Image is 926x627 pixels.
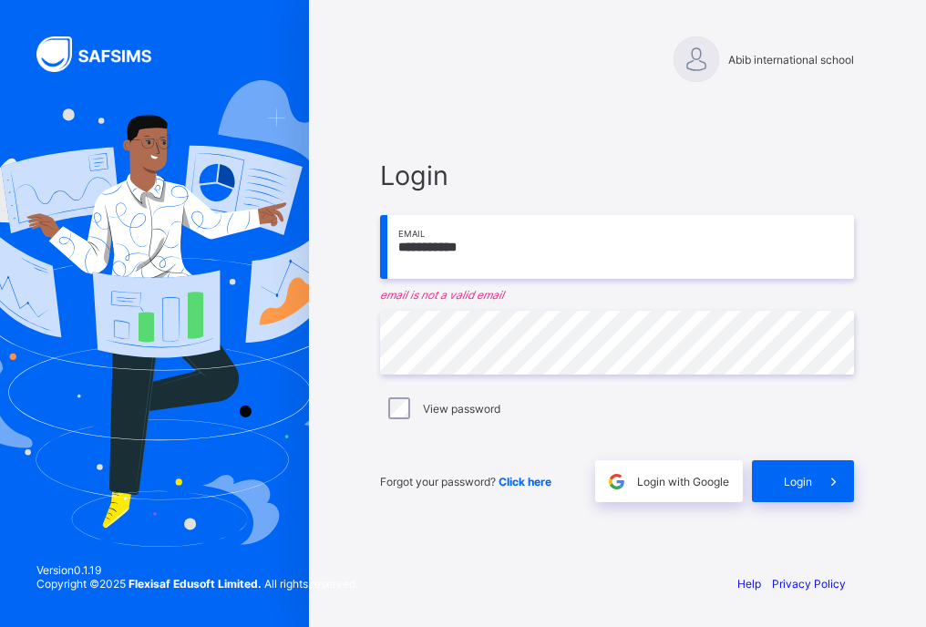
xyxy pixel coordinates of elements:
a: Help [737,577,761,591]
span: Forgot your password? [380,475,551,488]
span: Copyright © 2025 All rights reserved. [36,577,358,591]
em: email is not a valid email [380,288,854,302]
span: Login with Google [637,475,729,488]
span: Login [784,475,812,488]
label: View password [423,402,500,416]
img: SAFSIMS Logo [36,36,173,72]
a: Privacy Policy [772,577,846,591]
span: Version 0.1.19 [36,563,358,577]
img: google.396cfc9801f0270233282035f929180a.svg [606,471,627,492]
strong: Flexisaf Edusoft Limited. [129,577,262,591]
a: Click here [499,475,551,488]
span: Login [380,159,854,191]
span: Abib international school [728,53,854,67]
